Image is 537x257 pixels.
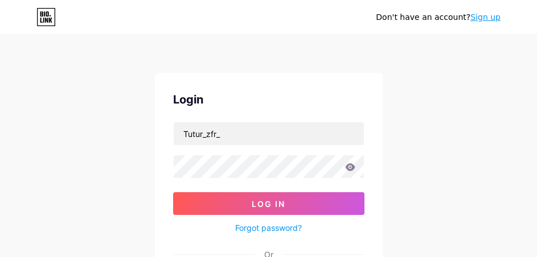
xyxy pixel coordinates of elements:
[173,192,364,215] button: Log In
[173,91,364,108] div: Login
[174,122,364,145] input: Username
[470,13,501,22] a: Sign up
[252,199,285,209] span: Log In
[376,11,501,23] div: Don't have an account?
[235,222,302,234] a: Forgot password?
